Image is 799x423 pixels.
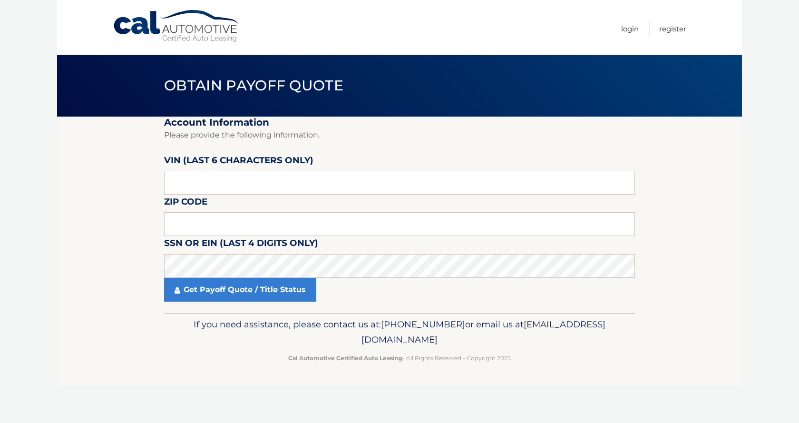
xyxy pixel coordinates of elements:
[113,10,241,43] a: Cal Automotive
[381,319,465,330] span: [PHONE_NUMBER]
[164,77,343,94] span: Obtain Payoff Quote
[164,117,635,128] h2: Account Information
[164,128,635,142] p: Please provide the following information.
[164,236,318,254] label: SSN or EIN (last 4 digits only)
[164,195,207,212] label: Zip Code
[659,21,686,37] a: Register
[164,153,313,171] label: VIN (last 6 characters only)
[170,317,629,347] p: If you need assistance, please contact us at: or email us at
[170,353,629,363] p: - All Rights Reserved - Copyright 2025
[164,278,316,302] a: Get Payoff Quote / Title Status
[288,354,402,362] strong: Cal Automotive Certified Auto Leasing
[621,21,639,37] a: Login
